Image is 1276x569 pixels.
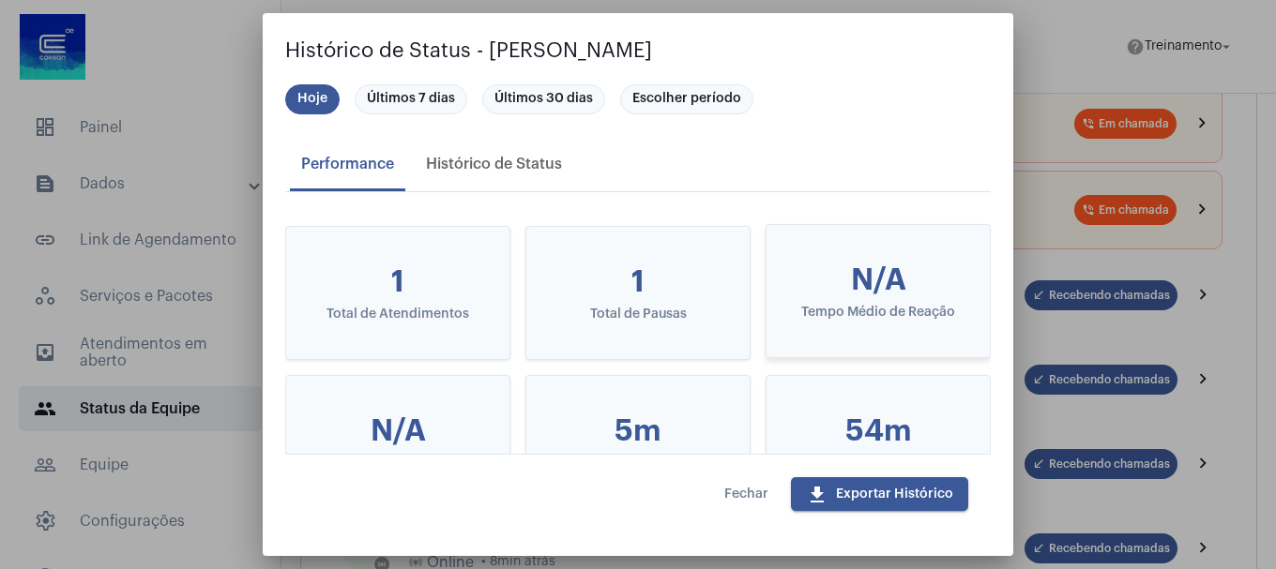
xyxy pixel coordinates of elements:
[806,484,828,506] mat-icon: download
[556,307,720,322] div: Total de Pausas
[316,413,479,449] div: N/A
[797,262,960,298] div: N/A
[724,487,768,501] span: Fechar
[316,264,479,300] div: 1
[285,36,991,66] h2: Histórico de Status - [PERSON_NAME]
[482,84,605,114] mat-chip: Últimos 30 dias
[301,156,394,172] div: Performance
[285,81,991,118] mat-chip-list: Seleção de período
[316,307,479,322] div: Total de Atendimentos
[620,84,753,114] mat-chip: Escolher período
[797,413,960,449] div: 54m
[791,477,968,511] button: Exportar Histórico
[806,487,953,501] span: Exportar Histórico
[355,84,467,114] mat-chip: Últimos 7 dias
[556,264,720,300] div: 1
[285,84,340,114] mat-chip: Hoje
[426,156,562,172] div: Histórico de Status
[556,413,720,449] div: 5m
[797,306,960,320] div: Tempo Médio de Reação
[709,477,783,511] button: Fechar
